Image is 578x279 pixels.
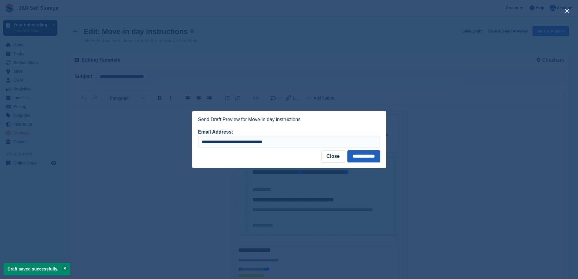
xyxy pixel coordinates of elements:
[192,111,386,128] header: Send Draft Preview for Move-in day instructions
[562,6,572,16] button: close
[321,150,345,162] button: Close
[4,263,70,275] p: Draft saved successfully.
[198,129,233,134] label: Email Address:
[165,49,168,52] img: unit-icon-4d0f24e8a8d05ce1744990f234e9874851be716344c385a2e4b7f33b222dedbf.png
